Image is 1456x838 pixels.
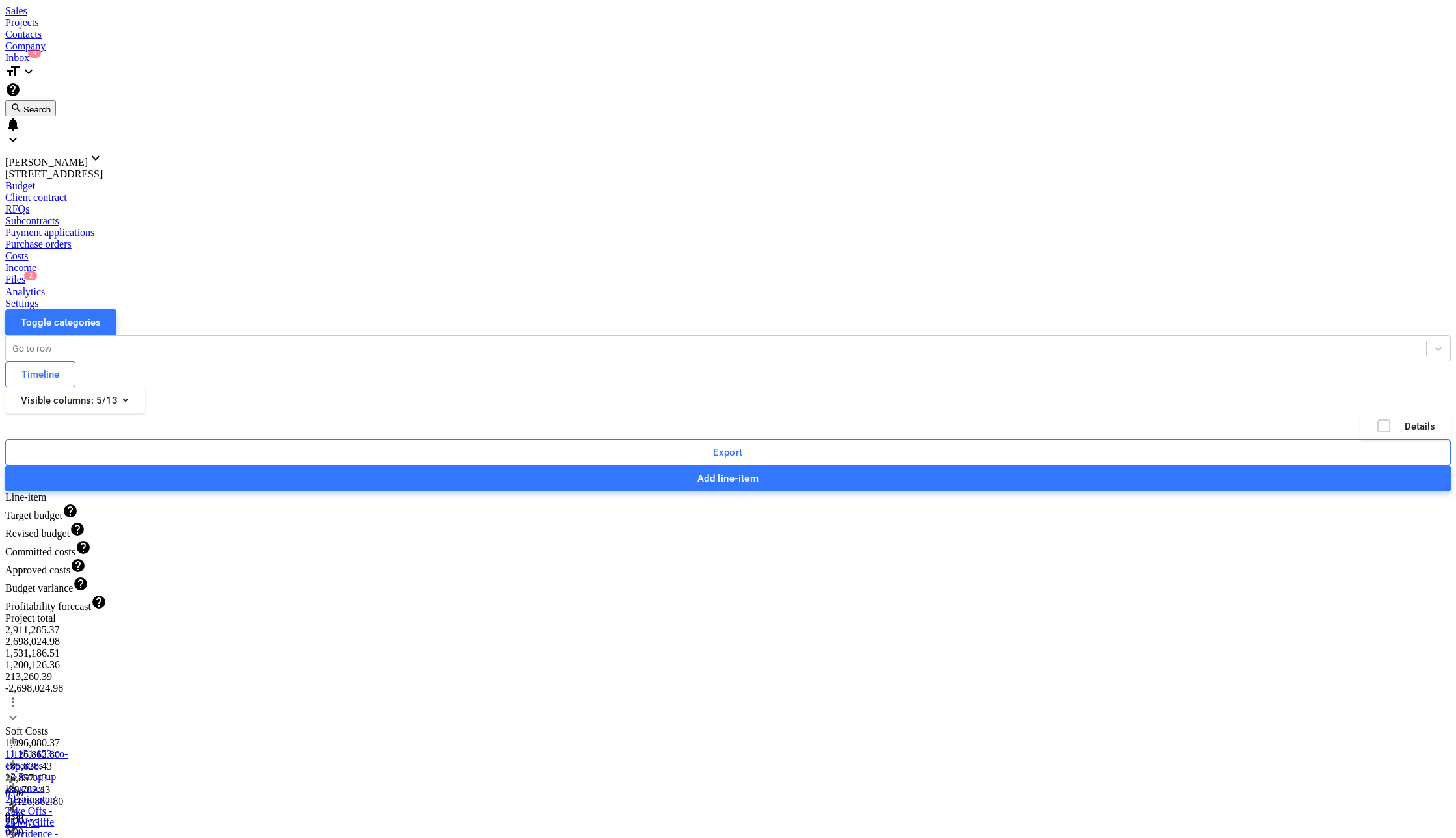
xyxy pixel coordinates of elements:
[10,102,21,112] span: search
[5,116,21,132] i: notifications
[5,250,1451,262] a: Costs
[5,659,60,670] span: 1,200,126.36
[5,40,1451,52] a: Company
[5,274,1451,285] a: Files2
[5,157,88,168] span: [PERSON_NAME]
[5,636,60,647] span: 2,698,024.98
[70,521,85,537] span: help
[5,361,75,387] button: Timeline
[5,794,57,828] a: 2 Estimator/ Take Offs - 151/153
[713,444,743,461] div: Export
[5,52,1451,64] a: Inbox9
[5,309,116,335] button: Toggle categories
[5,624,122,636] div: 2,911,285.37
[1391,776,1456,838] iframe: Chat Widget
[5,5,1451,17] a: Sales
[5,771,56,794] a: 12 Ramp up Expenses
[5,180,1451,192] a: Budget
[5,215,1451,227] a: Subcontracts
[24,271,37,280] span: 2
[1376,418,1435,435] div: Details
[88,150,103,166] i: keyboard_arrow_down
[5,540,122,558] div: Committed costs
[5,274,1451,285] div: Files
[5,694,21,710] span: More actions
[91,594,107,610] span: help
[28,49,41,58] span: 9
[5,262,1451,274] a: Income
[5,521,122,540] div: Revised budget
[5,100,56,116] button: Search
[62,503,78,519] span: help
[5,227,1451,239] a: Payment applications
[73,576,88,592] span: help
[21,392,129,409] div: Visible columns : 5/13
[21,366,59,383] div: Timeline
[5,52,1451,64] div: Inbox
[5,439,1451,465] button: Export
[5,168,1451,180] div: [STREET_ADDRESS]
[5,298,1451,309] a: Settings
[5,387,145,413] button: Visible columns:5/13
[8,781,18,791] span: bar_chart
[5,503,122,521] div: Target budget
[5,29,1451,40] a: Contacts
[5,748,68,771] a: 11 151/153 co-expenses
[5,648,122,659] div: 1,531,186.51
[21,64,36,79] i: keyboard_arrow_down
[5,192,1451,203] a: Client contract
[5,726,70,737] div: Soft Costs
[5,491,70,503] div: Line-item
[5,132,21,148] i: keyboard_arrow_down
[5,683,63,694] span: -2,698,024.98
[8,735,18,746] span: bar_chart
[1360,413,1451,439] button: Details
[8,804,18,814] span: bar_chart
[5,64,21,79] i: format_size
[70,558,86,573] span: help
[5,17,1451,29] a: Projects
[5,612,70,624] div: Project total
[5,82,21,98] i: Knowledge base
[5,558,122,576] div: Approved costs
[697,470,759,487] div: Add line-item
[21,314,101,331] div: Toggle categories
[5,286,1451,298] a: Analytics
[5,594,122,612] div: Profitability forecast
[5,671,52,682] span: 213,260.39
[75,540,91,555] span: help
[5,239,1451,250] a: Purchase orders
[8,826,18,837] span: bar_chart
[5,465,1451,491] button: Add line-item
[5,203,1451,215] a: RFQs
[5,576,122,594] div: Budget variance
[8,758,18,768] span: bar_chart
[5,710,21,726] span: keyboard_arrow_down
